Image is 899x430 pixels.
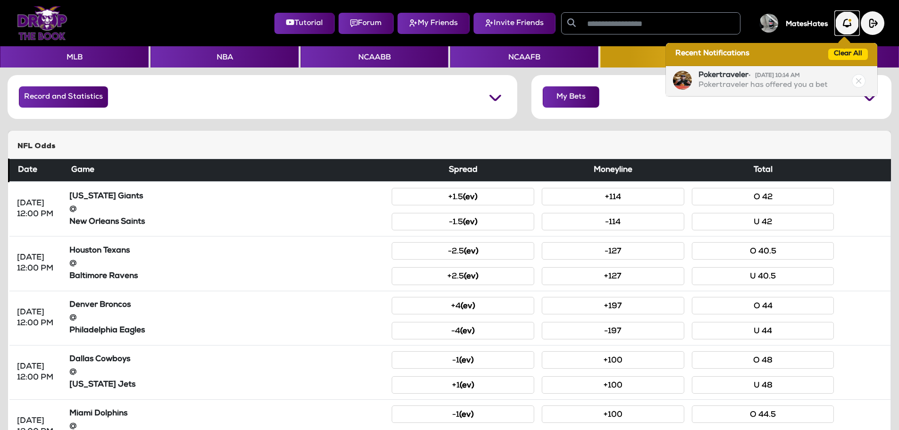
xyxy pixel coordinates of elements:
button: O 44.5 [692,405,834,423]
strong: Philadelphia Eagles [69,327,145,335]
th: Total [688,159,838,182]
small: (ev) [463,194,478,202]
button: -127 [542,242,684,260]
button: U 48 [692,376,834,394]
button: NCAAFB [450,46,598,67]
strong: Miami Dolphins [69,410,127,418]
button: -1(ev) [392,405,534,423]
button: -4(ev) [392,322,534,339]
div: @ [69,367,385,378]
div: @ [69,258,385,269]
button: O 48 [692,351,834,369]
div: [DATE] 12:00 PM [17,253,58,274]
strong: Pokertraveler [698,72,800,79]
div: [DATE] 12:00 PM [17,307,58,329]
button: -1(ev) [392,351,534,369]
img: User [759,14,778,33]
button: +1(ev) [392,376,534,394]
small: (ev) [464,248,479,256]
button: +100 [542,376,684,394]
button: Clear All [828,49,868,60]
strong: New Orleans Saints [69,218,145,226]
button: +197 [542,297,684,314]
h5: NFL Odds [17,142,882,151]
strong: Houston Texans [69,247,130,255]
button: +114 [542,188,684,205]
button: U 40.5 [692,267,834,285]
th: Date [9,159,66,182]
small: (ev) [463,219,478,227]
small: (ev) [464,273,479,281]
small: (ev) [460,382,474,390]
button: NFL [600,46,748,67]
button: -197 [542,322,684,339]
button: My Friends [397,13,470,34]
button: +2.5(ev) [392,267,534,285]
button: NCAABB [301,46,448,67]
button: Record and Statistics [19,86,108,108]
button: +127 [542,267,684,285]
small: (ev) [461,303,475,311]
button: Forum [338,13,394,34]
button: +100 [542,405,684,423]
h5: MatesHates [786,20,828,29]
img: Logo [17,6,67,40]
img: Notification [835,11,859,35]
button: +4(ev) [392,297,534,314]
button: -1.5(ev) [392,213,534,230]
button: O 42 [692,188,834,205]
button: U 42 [692,213,834,230]
div: @ [69,312,385,323]
button: O 40.5 [692,242,834,260]
button: +1.5(ev) [392,188,534,205]
button: My Bets [543,86,599,108]
small: (ev) [460,328,475,336]
strong: Dallas Cowboys [69,355,130,363]
button: U 44 [692,322,834,339]
span: • [DATE] 10:14 AM [748,73,800,79]
div: @ [69,204,385,215]
small: (ev) [459,411,474,419]
button: Tutorial [274,13,335,34]
button: +100 [542,351,684,369]
strong: Denver Broncos [69,301,131,309]
button: -114 [542,213,684,230]
strong: Baltimore Ravens [69,272,138,280]
th: Moneyline [538,159,688,182]
strong: [US_STATE] Jets [69,381,135,389]
small: (ev) [459,357,474,365]
button: Invite Friends [473,13,555,34]
button: NBA [151,46,298,67]
div: [DATE] 12:00 PM [17,362,58,383]
th: Game [66,159,388,182]
span: Recent Notifications [675,49,749,59]
button: O 44 [692,297,834,314]
button: -2.5(ev) [392,242,534,260]
div: [DATE] 12:00 PM [17,198,58,220]
th: Spread [388,159,538,182]
strong: [US_STATE] Giants [69,193,143,201]
img: Notification [673,71,692,90]
p: Pokertraveler has offered you a bet [698,81,828,91]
